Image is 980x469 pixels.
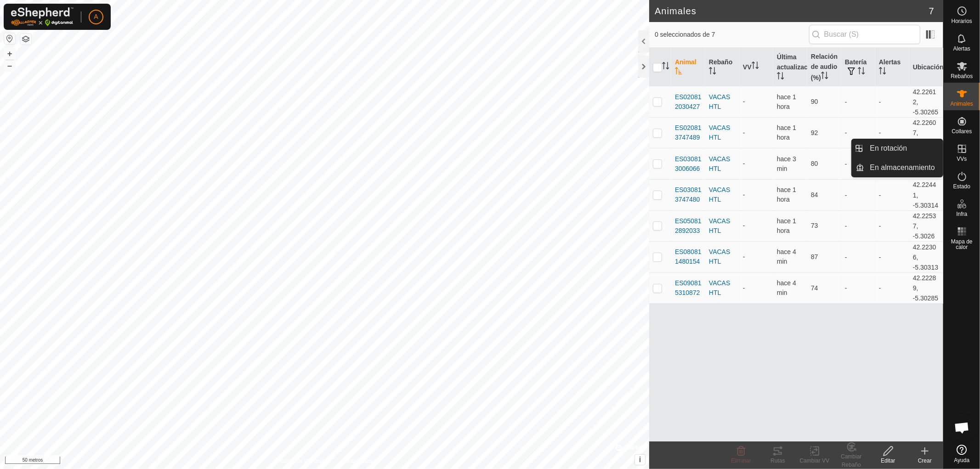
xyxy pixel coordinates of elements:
font: ES020812030427 [675,93,702,110]
font: - [845,160,847,168]
font: - [879,129,881,136]
font: - [845,191,847,198]
font: hace 1 hora [777,217,796,234]
font: 84 [811,191,818,198]
font: ES030813006066 [675,155,702,172]
font: VACAS HTL [709,186,730,203]
button: Restablecer mapa [4,33,15,44]
font: VACAS HTL [709,124,730,141]
button: – [4,60,15,71]
img: Logotipo de Gallagher [11,7,74,26]
font: - [743,98,745,105]
span: 3 de septiembre de 2025, 19:50 [777,186,796,203]
span: 3 de septiembre de 2025, 21:10 [777,279,796,296]
font: Collares [952,128,972,135]
input: Buscar (S) [809,25,920,44]
font: hace 1 hora [777,124,796,141]
font: En almacenamiento [870,164,935,171]
font: VACAS HTL [709,248,730,265]
font: Infra [956,211,967,217]
font: 73 [811,222,818,229]
font: Ayuda [954,457,970,463]
font: - [743,253,745,260]
font: - [879,191,881,198]
font: - [743,191,745,198]
font: - [845,129,847,136]
font: Animales [655,6,697,16]
font: ES030813747480 [675,186,702,203]
font: ES090815310872 [675,279,702,296]
font: Relación de audio (%) [811,53,838,81]
font: + [7,49,12,58]
font: 42.22289, -5.30285 [913,274,938,302]
font: 42.22612, -5.30265 [913,88,938,116]
font: 80 [811,160,818,167]
p-sorticon: Activar para ordenar [662,63,669,71]
font: - [845,222,847,230]
font: Horarios [952,18,972,24]
button: + [4,48,15,59]
font: ES080811480154 [675,248,702,265]
font: - [845,98,847,106]
font: Cambiar VV [800,458,830,464]
font: Rebaños [951,73,973,79]
font: Animal [675,58,697,66]
font: VACAS HTL [709,93,730,110]
font: 87 [811,253,818,260]
li: En rotación [852,139,943,158]
font: Política de Privacidad [277,458,330,464]
font: Ubicación [913,63,944,71]
font: Alertas [879,58,901,66]
font: - [743,284,745,292]
font: Última actualización [777,53,817,71]
p-sorticon: Activar para ordenar [821,73,828,80]
font: En rotación [870,144,907,152]
font: - [845,254,847,261]
font: – [7,61,12,70]
font: Mapa de calor [951,238,973,250]
font: 42.22607, -5.30216 [913,119,938,147]
font: Alertas [953,45,970,52]
font: Eliminar [731,458,751,464]
font: - [879,254,881,261]
p-sorticon: Activar para ordenar [777,73,784,81]
font: VVs [957,156,967,162]
font: - [845,284,847,292]
font: 42.22537, -5.3026 [913,212,936,240]
font: ES020813747489 [675,124,702,141]
font: A [94,13,98,20]
span: 3 de septiembre de 2025, 19:31 [777,217,796,234]
button: Capas del Mapa [20,34,31,45]
font: Rebaño [709,58,732,66]
font: i [639,456,641,463]
p-sorticon: Activar para ordenar [752,63,759,70]
font: 42.22306, -5.30313 [913,243,938,271]
a: En rotación [865,139,943,158]
li: En almacenamiento [852,158,943,177]
a: En almacenamiento [865,158,943,177]
p-sorticon: Activar para ordenar [879,68,886,76]
p-sorticon: Activar para ordenar [675,68,682,76]
font: hace 4 min [777,248,796,265]
font: 90 [811,98,818,105]
p-sorticon: Activar para ordenar [858,68,865,76]
span: 3 de septiembre de 2025, 19:50 [777,124,796,141]
span: 3 de septiembre de 2025, 21:11 [777,155,796,172]
button: i [635,455,645,465]
font: hace 1 hora [777,186,796,203]
font: Animales [951,101,973,107]
font: hace 3 min [777,155,796,172]
font: Contáctanos [341,458,372,464]
font: Editar [881,458,895,464]
font: - [743,222,745,229]
font: Estado [953,183,970,190]
font: VACAS HTL [709,217,730,234]
font: Batería [845,58,867,66]
font: VACAS HTL [709,279,730,296]
font: - [743,160,745,167]
a: Política de Privacidad [277,457,330,465]
font: Crear [918,458,932,464]
a: Contáctanos [341,457,372,465]
font: - [879,284,881,292]
font: Rutas [770,458,785,464]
